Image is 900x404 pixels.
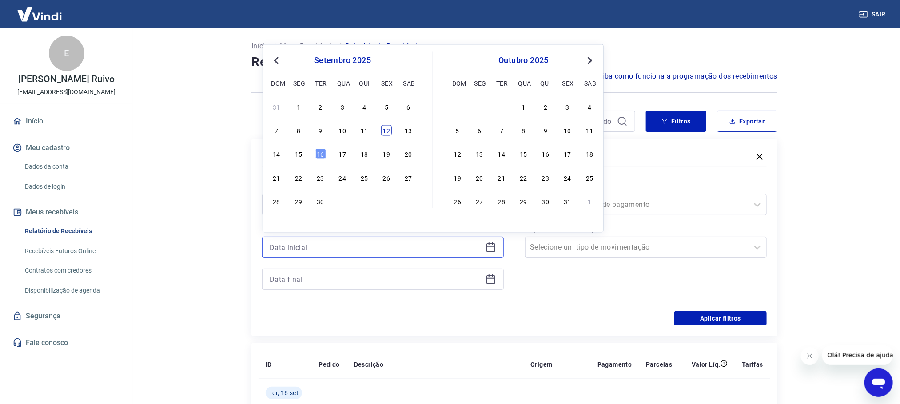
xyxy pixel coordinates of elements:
div: Choose quarta-feira, 15 de outubro de 2025 [518,149,529,159]
div: month 2025-10 [451,100,596,208]
div: Choose sábado, 4 de outubro de 2025 [403,196,414,207]
a: Fale conosco [11,333,122,353]
button: Meus recebíveis [11,202,122,222]
button: Exportar [717,111,777,132]
a: Meus Recebíveis [280,41,335,51]
button: Next Month [585,55,595,66]
div: Choose domingo, 28 de setembro de 2025 [452,101,463,112]
a: Início [11,111,122,131]
div: Choose terça-feira, 2 de setembro de 2025 [315,101,326,112]
div: Choose segunda-feira, 27 de outubro de 2025 [474,196,485,207]
div: Choose domingo, 28 de setembro de 2025 [271,196,282,207]
div: Choose quinta-feira, 18 de setembro de 2025 [359,149,370,159]
button: Meu cadastro [11,138,122,158]
a: Disponibilização de agenda [21,281,122,300]
div: Choose quarta-feira, 24 de setembro de 2025 [337,172,348,183]
div: Choose terça-feira, 21 de outubro de 2025 [496,172,507,183]
div: Choose sexta-feira, 10 de outubro de 2025 [562,125,573,136]
div: Choose quarta-feira, 8 de outubro de 2025 [518,125,529,136]
div: Choose segunda-feira, 15 de setembro de 2025 [293,149,304,159]
div: Choose quinta-feira, 9 de outubro de 2025 [540,125,551,136]
div: Choose sexta-feira, 31 de outubro de 2025 [562,196,573,207]
div: Choose quarta-feira, 22 de outubro de 2025 [518,172,529,183]
div: Choose quarta-feira, 3 de setembro de 2025 [337,101,348,112]
p: Tarifas [742,360,763,369]
div: Choose segunda-feira, 1 de setembro de 2025 [293,101,304,112]
div: seg [474,78,485,88]
div: sex [562,78,573,88]
div: Choose domingo, 31 de agosto de 2025 [271,101,282,112]
div: Choose sábado, 13 de setembro de 2025 [403,125,414,136]
div: Choose domingo, 12 de outubro de 2025 [452,149,463,159]
iframe: Botão para abrir a janela de mensagens [864,368,893,397]
button: Sair [857,6,889,23]
div: Choose domingo, 26 de outubro de 2025 [452,196,463,207]
p: Origem [530,360,552,369]
div: Choose quinta-feira, 11 de setembro de 2025 [359,125,370,136]
div: Choose domingo, 21 de setembro de 2025 [271,172,282,183]
div: Choose segunda-feira, 20 de outubro de 2025 [474,172,485,183]
div: qui [540,78,551,88]
div: Choose quarta-feira, 1 de outubro de 2025 [337,196,348,207]
div: Choose quarta-feira, 1 de outubro de 2025 [518,101,529,112]
button: Aplicar filtros [674,311,767,325]
input: Data inicial [270,241,482,254]
h5: Filtros [262,151,295,165]
p: Início [251,41,269,51]
div: qua [518,78,529,88]
div: Choose sexta-feira, 26 de setembro de 2025 [381,172,392,183]
p: [EMAIL_ADDRESS][DOMAIN_NAME] [17,87,115,97]
button: Previous Month [271,55,282,66]
label: Tipo de Movimentação [527,224,765,235]
div: dom [271,78,282,88]
div: Choose quinta-feira, 4 de setembro de 2025 [359,101,370,112]
p: Descrição [354,360,384,369]
a: Saiba como funciona a programação dos recebimentos [594,71,777,82]
div: outubro 2025 [451,55,596,66]
div: Choose quinta-feira, 2 de outubro de 2025 [359,196,370,207]
div: Choose sábado, 18 de outubro de 2025 [584,149,595,159]
div: qua [337,78,348,88]
div: Choose quarta-feira, 29 de outubro de 2025 [518,196,529,207]
div: Choose sábado, 1 de novembro de 2025 [584,196,595,207]
div: ter [315,78,326,88]
div: Choose segunda-feira, 22 de setembro de 2025 [293,172,304,183]
div: Choose sábado, 25 de outubro de 2025 [584,172,595,183]
div: dom [452,78,463,88]
span: Olá! Precisa de ajuda? [5,6,75,13]
p: Parcelas [646,360,672,369]
div: Choose terça-feira, 9 de setembro de 2025 [315,125,326,136]
div: Choose sexta-feira, 12 de setembro de 2025 [381,125,392,136]
div: Choose segunda-feira, 13 de outubro de 2025 [474,149,485,159]
div: Choose sexta-feira, 3 de outubro de 2025 [562,101,573,112]
div: Choose segunda-feira, 8 de setembro de 2025 [293,125,304,136]
div: Choose sexta-feira, 19 de setembro de 2025 [381,149,392,159]
iframe: Mensagem da empresa [822,345,893,365]
p: [PERSON_NAME] Ruivo [18,75,115,84]
div: Choose domingo, 14 de setembro de 2025 [271,149,282,159]
p: Valor Líq. [692,360,721,369]
div: Choose sexta-feira, 24 de outubro de 2025 [562,172,573,183]
input: Data final [270,273,482,286]
div: Choose segunda-feira, 6 de outubro de 2025 [474,125,485,136]
div: Choose sexta-feira, 17 de outubro de 2025 [562,149,573,159]
div: Choose terça-feira, 30 de setembro de 2025 [496,101,507,112]
div: sab [584,78,595,88]
div: Choose domingo, 7 de setembro de 2025 [271,125,282,136]
a: Dados de login [21,178,122,196]
iframe: Fechar mensagem [801,347,819,365]
div: Choose quinta-feira, 23 de outubro de 2025 [540,172,551,183]
div: Choose terça-feira, 16 de setembro de 2025 [315,149,326,159]
label: Forma de Pagamento [527,182,765,192]
div: Choose quinta-feira, 25 de setembro de 2025 [359,172,370,183]
div: Choose domingo, 5 de outubro de 2025 [452,125,463,136]
div: Choose sábado, 11 de outubro de 2025 [584,125,595,136]
div: sex [381,78,392,88]
div: Choose quinta-feira, 16 de outubro de 2025 [540,149,551,159]
div: Choose domingo, 19 de outubro de 2025 [452,172,463,183]
p: ID [266,360,272,369]
div: seg [293,78,304,88]
div: Choose sexta-feira, 3 de outubro de 2025 [381,196,392,207]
